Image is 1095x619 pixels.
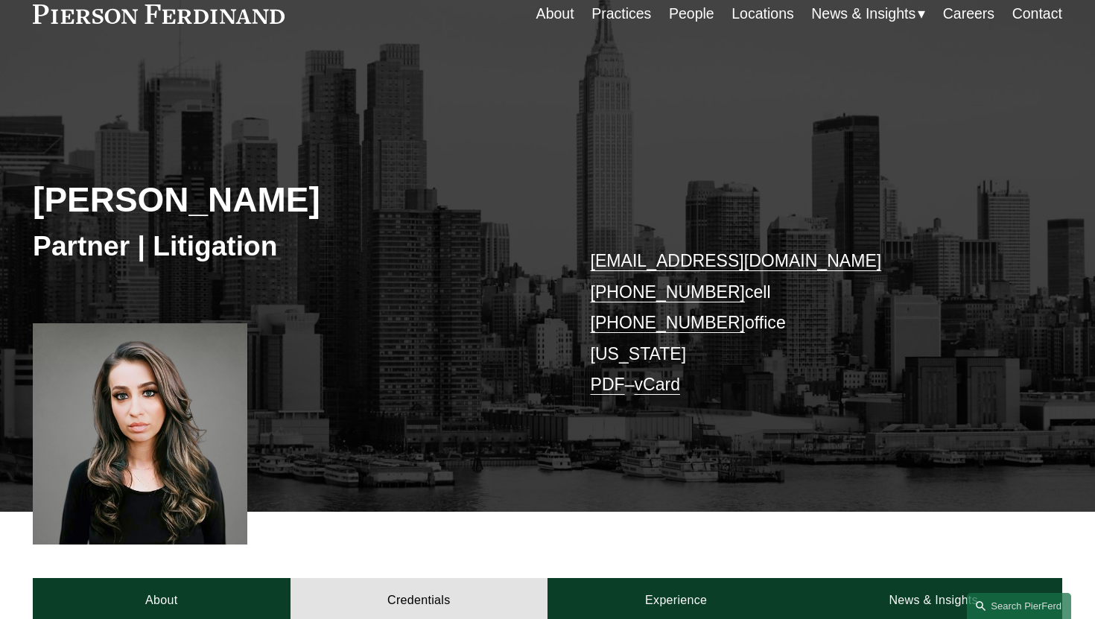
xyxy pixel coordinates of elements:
[591,246,1020,401] p: cell office [US_STATE] –
[591,251,882,270] a: [EMAIL_ADDRESS][DOMAIN_NAME]
[33,180,547,221] h2: [PERSON_NAME]
[33,229,547,263] h3: Partner | Litigation
[635,375,680,394] a: vCard
[967,593,1071,619] a: Search this site
[591,282,745,302] a: [PHONE_NUMBER]
[591,375,625,394] a: PDF
[811,1,915,27] span: News & Insights
[591,313,745,332] a: [PHONE_NUMBER]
